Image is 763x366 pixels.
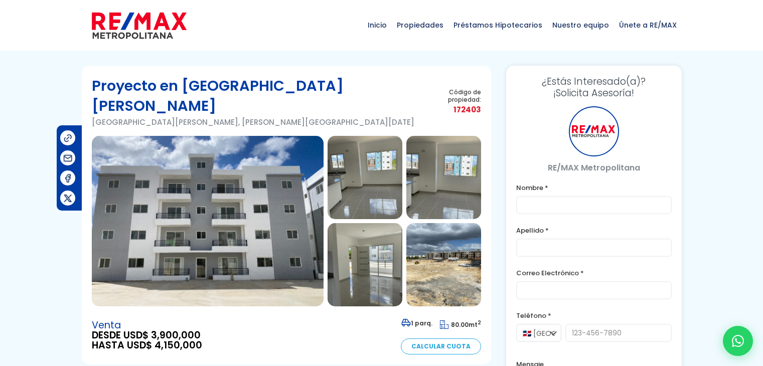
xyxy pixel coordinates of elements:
[92,340,202,350] span: HASTA USD$ 4,150,000
[92,330,202,340] span: DESDE USD$ 3,900,000
[92,136,324,306] img: Proyecto en Ciudad Juan Bosch
[406,223,481,306] img: Proyecto en Ciudad Juan Bosch
[392,10,448,40] span: Propiedades
[440,320,481,329] span: mt
[565,324,672,342] input: 123-456-7890
[451,320,469,329] span: 80.00
[92,320,202,330] span: Venta
[422,103,481,116] span: 172403
[478,319,481,326] sup: 2
[63,153,73,163] img: Compartir
[401,319,432,327] span: 1 parq.
[92,116,422,128] p: [GEOGRAPHIC_DATA][PERSON_NAME], [PERSON_NAME][GEOGRAPHIC_DATA][DATE]
[516,224,672,237] label: Apellido *
[63,133,73,143] img: Compartir
[92,76,422,116] h1: Proyecto en [GEOGRAPHIC_DATA][PERSON_NAME]
[614,10,682,40] span: Únete a RE/MAX
[63,173,73,184] img: Compartir
[328,223,402,306] img: Proyecto en Ciudad Juan Bosch
[422,88,481,103] span: Código de propiedad:
[328,136,402,219] img: Proyecto en Ciudad Juan Bosch
[569,106,619,156] div: RE/MAX Metropolitana
[516,76,672,87] span: ¿Estás Interesado(a)?
[92,11,187,41] img: remax-metropolitana-logo
[401,338,481,354] a: Calcular Cuota
[516,161,672,174] p: RE/MAX Metropolitana
[448,10,547,40] span: Préstamos Hipotecarios
[363,10,392,40] span: Inicio
[516,309,672,322] label: Teléfono *
[516,267,672,279] label: Correo Electrónico *
[516,76,672,99] h3: ¡Solicita Asesoría!
[63,193,73,204] img: Compartir
[547,10,614,40] span: Nuestro equipo
[406,136,481,219] img: Proyecto en Ciudad Juan Bosch
[516,181,672,194] label: Nombre *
